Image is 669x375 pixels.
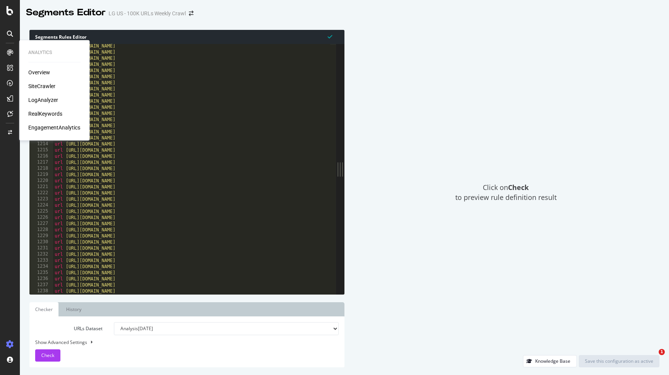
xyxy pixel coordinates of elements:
[28,82,55,90] a: SiteCrawler
[29,153,53,159] div: 1216
[643,349,661,367] iframe: Intercom live chat
[535,358,570,364] div: Knowledge Base
[29,190,53,196] div: 1222
[29,141,53,147] div: 1214
[29,147,53,153] div: 1215
[29,282,53,288] div: 1237
[28,69,50,76] a: Overview
[29,233,53,239] div: 1229
[29,288,53,294] div: 1238
[29,215,53,221] div: 1226
[659,349,665,355] span: 1
[29,322,108,335] label: URLs Dataset
[523,358,577,364] a: Knowledge Base
[29,264,53,270] div: 1234
[29,184,53,190] div: 1221
[109,10,186,17] div: LG US - 100K URLs Weekly Crawl
[29,165,53,172] div: 1218
[29,172,53,178] div: 1219
[35,349,60,362] button: Check
[29,245,53,251] div: 1231
[455,183,557,202] span: Click on to preview rule definition result
[29,294,53,300] div: 1239
[29,339,333,346] div: Show Advanced Settings
[29,159,53,165] div: 1217
[29,30,344,44] div: Segments Rules Editor
[585,358,653,364] div: Save this configuration as active
[29,227,53,233] div: 1228
[29,208,53,215] div: 1225
[28,96,58,104] a: LogAnalyzer
[29,251,53,257] div: 1232
[28,124,80,131] a: EngagementAnalytics
[41,352,54,359] span: Check
[29,270,53,276] div: 1235
[28,49,80,56] div: Analytics
[29,178,53,184] div: 1220
[328,33,332,40] span: Syntax is valid
[508,183,529,192] strong: Check
[29,196,53,202] div: 1223
[29,302,58,316] a: Checker
[29,221,53,227] div: 1227
[523,355,577,367] button: Knowledge Base
[29,202,53,208] div: 1224
[579,355,659,367] button: Save this configuration as active
[29,239,53,245] div: 1230
[28,110,62,118] a: RealKeywords
[29,276,53,282] div: 1236
[60,302,87,316] a: History
[189,11,193,16] div: arrow-right-arrow-left
[26,6,106,19] div: Segments Editor
[29,257,53,264] div: 1233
